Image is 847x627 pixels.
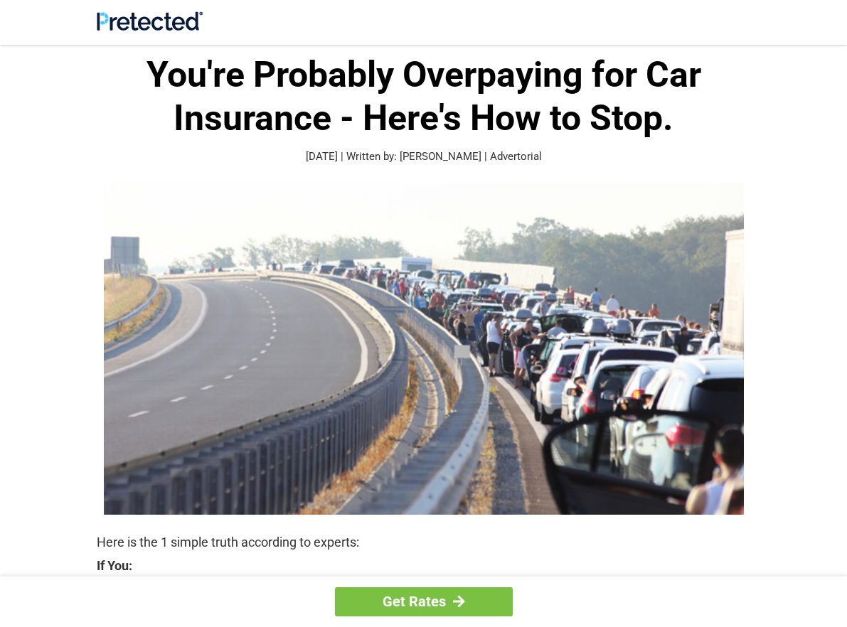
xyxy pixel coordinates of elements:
[97,149,751,165] p: [DATE] | Written by: [PERSON_NAME] | Advertorial
[97,559,751,572] strong: If You:
[335,587,513,616] a: Get Rates
[97,532,751,552] p: Here is the 1 simple truth according to experts:
[97,20,203,33] a: Site Logo
[97,53,751,140] h1: You're Probably Overpaying for Car Insurance - Here's How to Stop.
[97,11,203,31] img: Site Logo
